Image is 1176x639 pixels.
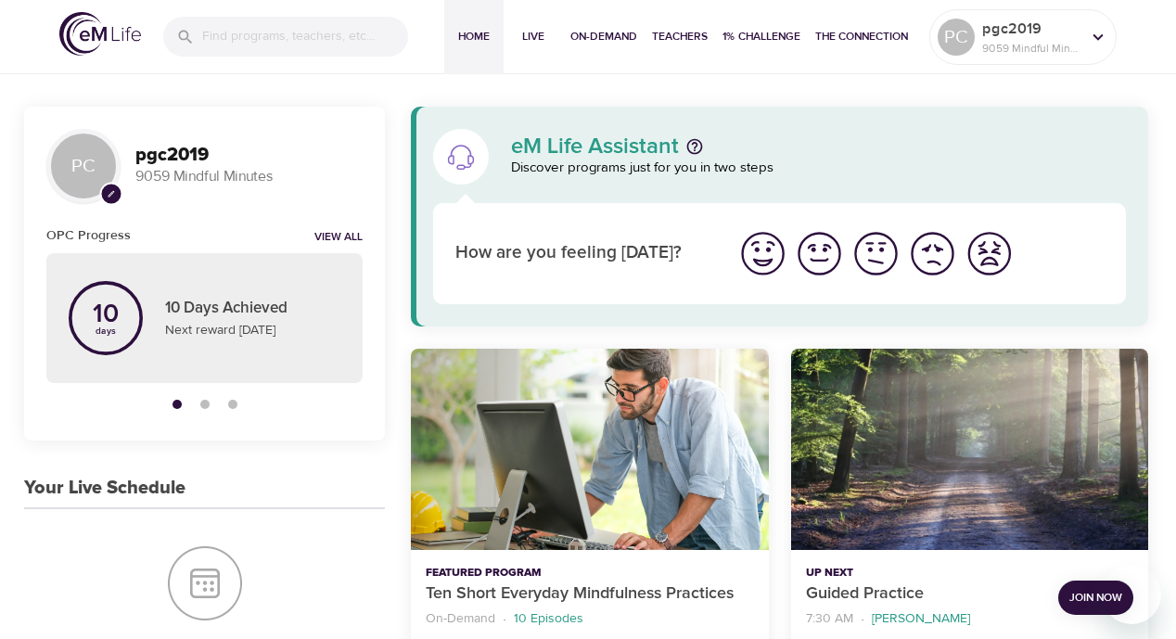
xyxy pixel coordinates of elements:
[93,327,119,335] p: days
[961,225,1017,282] button: I'm feeling worst
[46,129,121,203] div: PC
[411,349,768,550] button: Ten Short Everyday Mindfulness Practices
[511,158,1126,179] p: Discover programs just for you in two steps
[59,12,141,56] img: logo
[904,225,961,282] button: I'm feeling bad
[982,40,1080,57] p: 9059 Mindful Minutes
[426,607,753,632] nav: breadcrumb
[982,18,1080,40] p: pgc2019
[1069,588,1122,607] span: Join Now
[1102,565,1161,624] iframe: Button to launch messaging window
[503,607,506,632] li: ·
[135,145,363,166] h3: pgc2019
[570,27,637,46] span: On-Demand
[652,27,708,46] span: Teachers
[165,297,340,321] p: 10 Days Achieved
[1058,581,1133,615] button: Join Now
[165,321,340,340] p: Next reward [DATE]
[848,225,904,282] button: I'm feeling ok
[806,565,1043,581] p: Up Next
[907,228,958,279] img: bad
[446,142,476,172] img: eM Life Assistant
[861,607,864,632] li: ·
[872,609,970,629] p: [PERSON_NAME]
[426,609,495,629] p: On-Demand
[806,581,1043,607] p: Guided Practice
[93,301,119,327] p: 10
[791,225,848,282] button: I'm feeling good
[426,565,753,581] p: Featured Program
[514,609,583,629] p: 10 Episodes
[46,225,131,246] h6: OPC Progress
[511,27,556,46] span: Live
[850,228,901,279] img: ok
[426,581,753,607] p: Ten Short Everyday Mindfulness Practices
[135,166,363,187] p: 9059 Mindful Minutes
[737,228,788,279] img: great
[815,27,908,46] span: The Connection
[455,240,712,267] p: How are you feeling [DATE]?
[938,19,975,56] div: PC
[794,228,845,279] img: good
[806,607,1043,632] nav: breadcrumb
[24,478,185,499] h3: Your Live Schedule
[168,546,242,620] img: Your Live Schedule
[964,228,1015,279] img: worst
[202,17,408,57] input: Find programs, teachers, etc...
[791,349,1148,550] button: Guided Practice
[314,230,363,246] a: View all notifications
[511,135,679,158] p: eM Life Assistant
[452,27,496,46] span: Home
[806,609,853,629] p: 7:30 AM
[722,27,800,46] span: 1% Challenge
[735,225,791,282] button: I'm feeling great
